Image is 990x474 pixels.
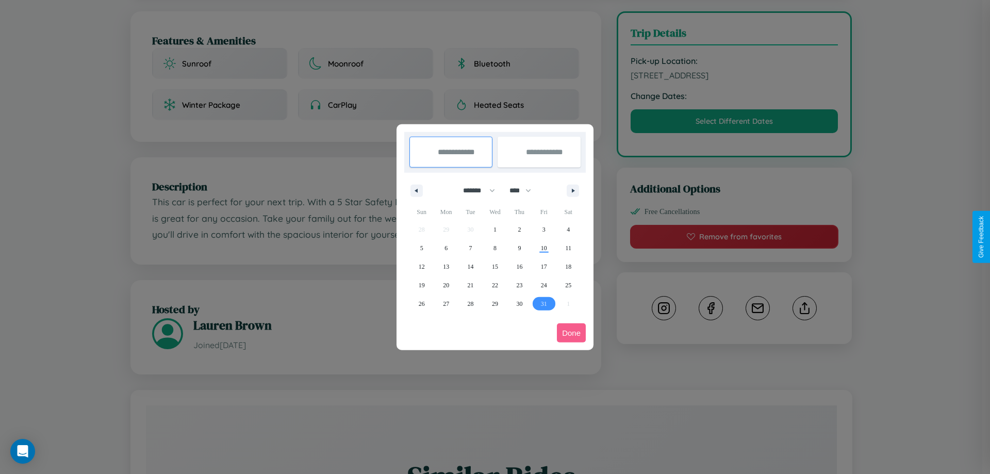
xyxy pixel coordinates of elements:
span: 15 [492,257,498,276]
span: 12 [419,257,425,276]
button: 3 [532,220,556,239]
span: 7 [469,239,472,257]
button: 16 [507,257,532,276]
span: Wed [483,204,507,220]
button: 18 [556,257,581,276]
button: 14 [458,257,483,276]
button: 8 [483,239,507,257]
button: 15 [483,257,507,276]
span: Sun [409,204,434,220]
span: 6 [444,239,448,257]
button: 27 [434,295,458,313]
span: Mon [434,204,458,220]
span: Fri [532,204,556,220]
span: 28 [468,295,474,313]
button: 17 [532,257,556,276]
span: 14 [468,257,474,276]
button: 7 [458,239,483,257]
button: 9 [507,239,532,257]
span: 22 [492,276,498,295]
button: Done [557,323,586,342]
span: 5 [420,239,423,257]
button: 5 [409,239,434,257]
button: 11 [556,239,581,257]
button: 13 [434,257,458,276]
span: 23 [516,276,522,295]
button: 19 [409,276,434,295]
span: Tue [458,204,483,220]
span: 9 [518,239,521,257]
span: Thu [507,204,532,220]
span: 26 [419,295,425,313]
span: 13 [443,257,449,276]
button: 10 [532,239,556,257]
button: 29 [483,295,507,313]
button: 22 [483,276,507,295]
span: 11 [565,239,571,257]
span: 19 [419,276,425,295]
span: 31 [541,295,547,313]
button: 12 [409,257,434,276]
span: 21 [468,276,474,295]
span: 3 [542,220,546,239]
span: 16 [516,257,522,276]
span: 4 [567,220,570,239]
span: 27 [443,295,449,313]
button: 28 [458,295,483,313]
span: Sat [556,204,581,220]
button: 25 [556,276,581,295]
button: 4 [556,220,581,239]
span: 24 [541,276,547,295]
button: 31 [532,295,556,313]
button: 21 [458,276,483,295]
button: 26 [409,295,434,313]
span: 30 [516,295,522,313]
div: Give Feedback [978,216,985,258]
span: 20 [443,276,449,295]
button: 23 [507,276,532,295]
span: 8 [493,239,497,257]
button: 1 [483,220,507,239]
span: 29 [492,295,498,313]
span: 18 [565,257,571,276]
button: 6 [434,239,458,257]
span: 25 [565,276,571,295]
button: 24 [532,276,556,295]
span: 10 [541,239,547,257]
button: 2 [507,220,532,239]
span: 2 [518,220,521,239]
span: 1 [493,220,497,239]
span: 17 [541,257,547,276]
button: 20 [434,276,458,295]
button: 30 [507,295,532,313]
div: Open Intercom Messenger [10,439,35,464]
